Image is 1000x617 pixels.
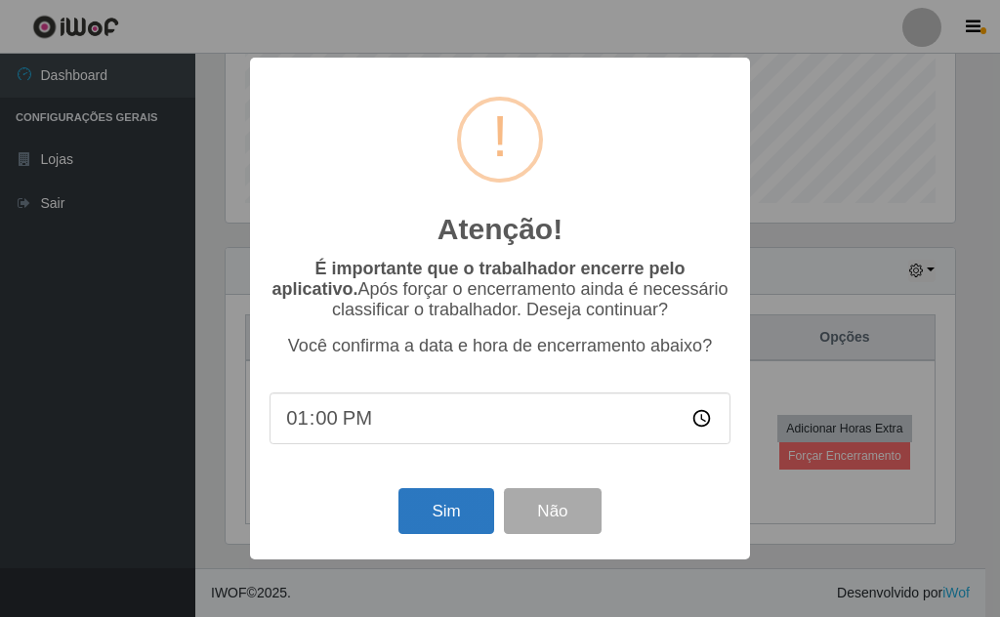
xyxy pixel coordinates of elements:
[271,259,685,299] b: É importante que o trabalhador encerre pelo aplicativo.
[270,259,730,320] p: Após forçar o encerramento ainda é necessário classificar o trabalhador. Deseja continuar?
[504,488,601,534] button: Não
[437,212,562,247] h2: Atenção!
[270,336,730,356] p: Você confirma a data e hora de encerramento abaixo?
[398,488,493,534] button: Sim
